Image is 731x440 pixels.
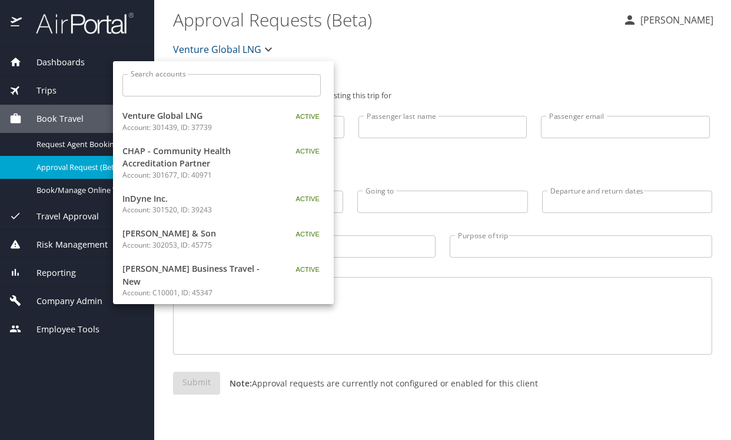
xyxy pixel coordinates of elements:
span: Venture Global LNG [122,109,270,122]
p: Account: 302053, ID: 45775 [122,240,270,251]
a: CHAP - Community Health Accreditation PartnerAccount: 301677, ID: 40971 [113,139,334,186]
p: Account: C10001, ID: 45347 [122,288,270,298]
a: Venture Global LNGAccount: 301439, ID: 37739 [113,104,334,139]
span: [PERSON_NAME] Business Travel - New [122,262,270,288]
p: Account: 301677, ID: 40971 [122,170,270,181]
a: [PERSON_NAME] Business Travel - NewAccount: C10001, ID: 45347 [113,256,334,304]
span: [PERSON_NAME] & Son [122,227,270,240]
span: CHAP - Community Health Accreditation Partner [122,145,270,170]
a: [PERSON_NAME] & SonAccount: 302053, ID: 45775 [113,221,334,256]
span: InDyne Inc. [122,192,270,205]
a: InDyne Inc.Account: 301520, ID: 39243 [113,186,334,222]
p: Account: 301439, ID: 37739 [122,122,270,133]
p: Account: 301520, ID: 39243 [122,205,270,215]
